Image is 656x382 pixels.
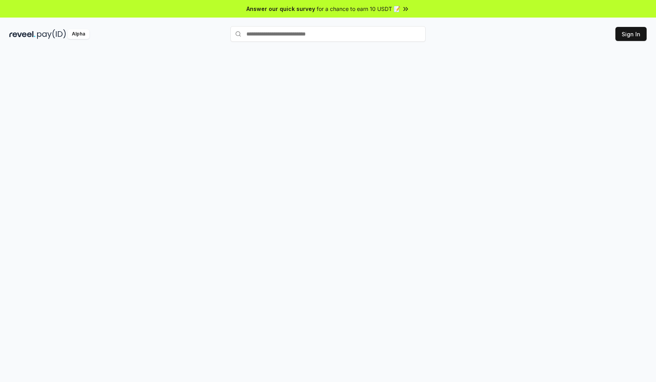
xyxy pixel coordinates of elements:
[37,29,66,39] img: pay_id
[246,5,315,13] span: Answer our quick survey
[615,27,647,41] button: Sign In
[9,29,36,39] img: reveel_dark
[68,29,89,39] div: Alpha
[317,5,400,13] span: for a chance to earn 10 USDT 📝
